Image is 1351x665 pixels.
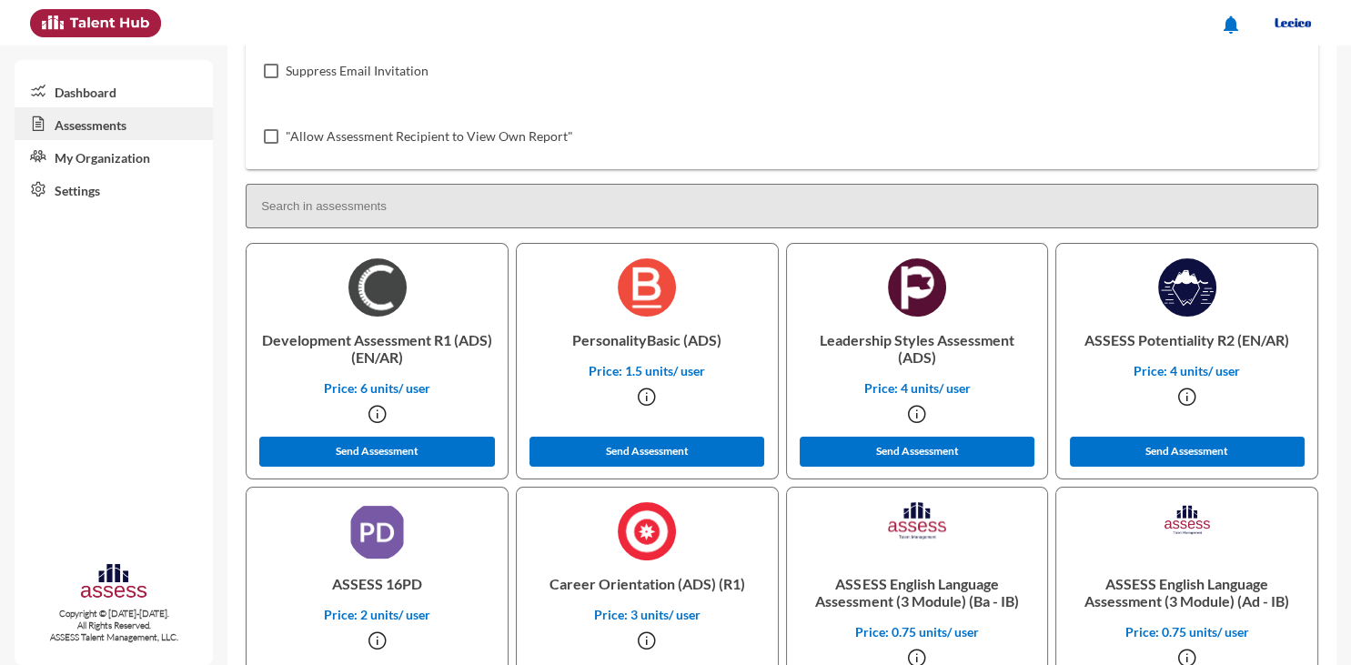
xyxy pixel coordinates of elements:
p: Price: 6 units/ user [261,380,493,396]
p: PersonalityBasic (ADS) [531,317,763,363]
button: Send Assessment [1070,437,1305,467]
a: Dashboard [15,75,213,107]
button: Send Assessment [259,437,494,467]
p: ASSESS Potentiality R2 (EN/AR) [1071,317,1303,363]
p: ASSESS English Language Assessment (3 Module) (Ad - IB) [1071,560,1303,624]
p: Career Orientation (ADS) (R1) [531,560,763,607]
p: Price: 0.75 units/ user [1071,624,1303,640]
mat-icon: notifications [1220,14,1242,35]
p: Price: 1.5 units/ user [531,363,763,378]
a: Assessments [15,107,213,140]
p: Development Assessment R1 (ADS) (EN/AR) [261,317,493,380]
p: Price: 3 units/ user [531,607,763,622]
p: Price: 0.75 units/ user [802,624,1033,640]
span: Suppress Email Invitation [286,60,428,82]
p: Leadership Styles Assessment (ADS) [802,317,1033,380]
input: Search in assessments [246,184,1318,228]
p: Price: 4 units/ user [802,380,1033,396]
a: Settings [15,173,213,206]
p: ASSESS 16PD [261,560,493,607]
button: Send Assessment [800,437,1034,467]
a: My Organization [15,140,213,173]
p: Copyright © [DATE]-[DATE]. All Rights Reserved. ASSESS Talent Management, LLC. [15,608,213,643]
p: Price: 2 units/ user [261,607,493,622]
p: ASSESS English Language Assessment (3 Module) (Ba - IB) [802,560,1033,624]
button: Send Assessment [529,437,764,467]
span: "Allow Assessment Recipient to View Own Report" [286,126,573,147]
img: assesscompany-logo.png [79,561,148,605]
p: Price: 4 units/ user [1071,363,1303,378]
